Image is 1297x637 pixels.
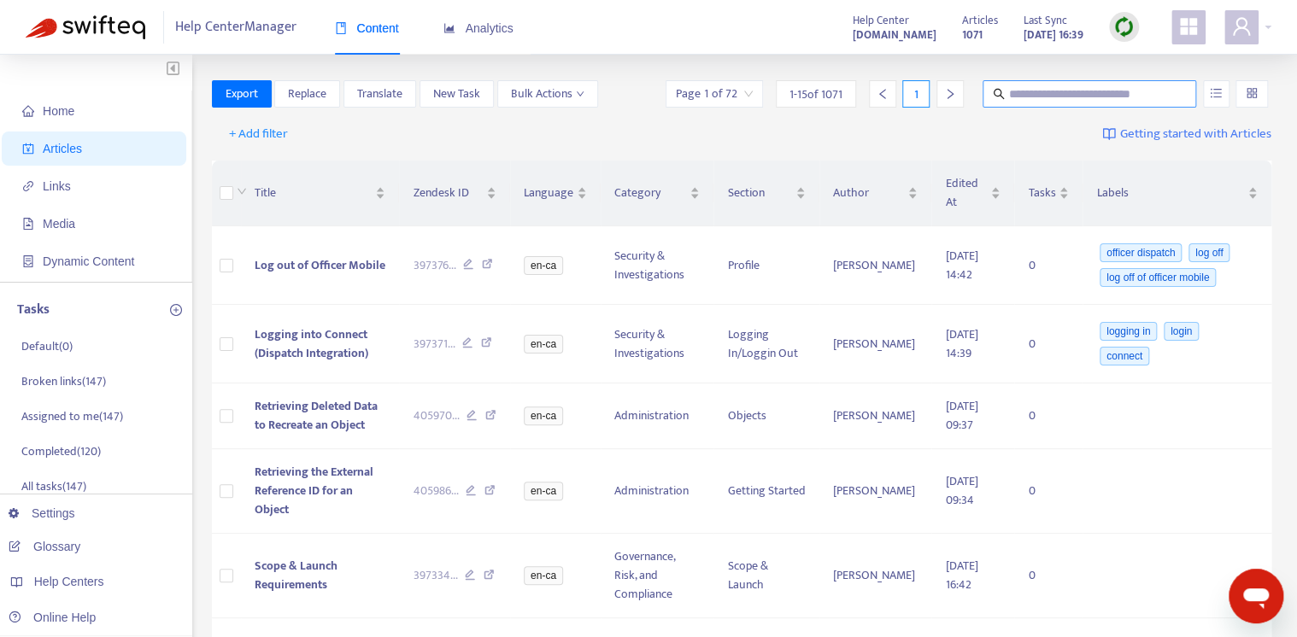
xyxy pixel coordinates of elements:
[43,179,71,193] span: Links
[21,442,101,460] p: Completed ( 120 )
[9,506,75,520] a: Settings
[22,255,34,267] span: container
[212,80,272,108] button: Export
[713,305,819,383] td: Logging In/Loggin Out
[413,406,459,425] span: 405970 ...
[274,80,340,108] button: Replace
[819,305,932,383] td: [PERSON_NAME]
[1024,26,1083,44] strong: [DATE] 16:39
[21,407,123,425] p: Assigned to me ( 147 )
[877,88,889,100] span: left
[1014,305,1083,383] td: 0
[335,21,399,35] span: Content
[524,256,563,275] span: en-ca
[21,337,73,355] p: Default ( 0 )
[26,15,145,39] img: Swifteq
[1164,322,1199,341] span: login
[229,124,288,144] span: + Add filter
[944,88,956,100] span: right
[1120,125,1271,144] span: Getting started with Articles
[22,218,34,230] span: file-image
[601,383,714,449] td: Administration
[357,85,402,103] span: Translate
[255,396,378,435] span: Retrieving Deleted Data to Recreate an Object
[1102,120,1271,148] a: Getting started with Articles
[22,105,34,117] span: home
[601,305,714,383] td: Security & Investigations
[945,246,977,284] span: [DATE] 14:42
[255,556,337,594] span: Scope & Launch Requirements
[819,534,932,618] td: [PERSON_NAME]
[1014,534,1083,618] td: 0
[255,184,372,202] span: Title
[713,534,819,618] td: Scope & Launch
[1014,449,1083,534] td: 0
[1014,383,1083,449] td: 0
[443,21,514,35] span: Analytics
[1188,243,1230,262] span: log off
[789,85,842,103] span: 1 - 15 of 1071
[524,482,563,500] span: en-ca
[510,161,601,226] th: Language
[237,186,247,196] span: down
[1024,11,1067,30] span: Last Sync
[1014,161,1083,226] th: Tasks
[1100,243,1183,262] span: officer dispatch
[34,575,104,588] span: Help Centers
[727,184,791,202] span: Section
[1231,16,1252,37] span: user
[601,161,714,226] th: Category
[17,300,50,320] p: Tasks
[945,174,987,212] span: Edited At
[21,477,86,495] p: All tasks ( 147 )
[43,104,74,118] span: Home
[216,120,301,148] button: + Add filter
[413,566,457,585] span: 397334 ...
[9,540,80,553] a: Glossary
[853,11,909,30] span: Help Center
[255,255,385,275] span: Log out of Officer Mobile
[601,226,714,305] td: Security & Investigations
[9,611,96,624] a: Online Help
[1100,347,1149,365] span: connect
[43,217,75,231] span: Media
[22,180,34,192] span: link
[614,184,687,202] span: Category
[931,161,1014,226] th: Edited At
[399,161,510,226] th: Zendesk ID
[1100,322,1157,341] span: logging in
[576,90,584,98] span: down
[21,372,106,390] p: Broken links ( 147 )
[1083,161,1271,226] th: Labels
[819,449,932,534] td: [PERSON_NAME]
[833,184,905,202] span: Author
[945,324,977,363] span: [DATE] 14:39
[413,184,483,202] span: Zendesk ID
[601,449,714,534] td: Administration
[1102,127,1116,141] img: image-link
[819,161,932,226] th: Author
[902,80,930,108] div: 1
[43,142,82,155] span: Articles
[1203,80,1230,108] button: unordered-list
[713,226,819,305] td: Profile
[1210,87,1222,99] span: unordered-list
[288,85,326,103] span: Replace
[945,471,977,510] span: [DATE] 09:34
[343,80,416,108] button: Translate
[1229,569,1283,623] iframe: Button to launch messaging window
[713,383,819,449] td: Objects
[993,88,1005,100] span: search
[335,22,347,34] span: book
[1178,16,1199,37] span: appstore
[713,449,819,534] td: Getting Started
[255,324,368,363] span: Logging into Connect (Dispatch Integration)
[524,566,563,585] span: en-ca
[819,383,932,449] td: [PERSON_NAME]
[524,184,573,202] span: Language
[226,85,258,103] span: Export
[945,556,977,594] span: [DATE] 16:42
[945,396,977,435] span: [DATE] 09:37
[1028,184,1055,202] span: Tasks
[413,335,455,354] span: 397371 ...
